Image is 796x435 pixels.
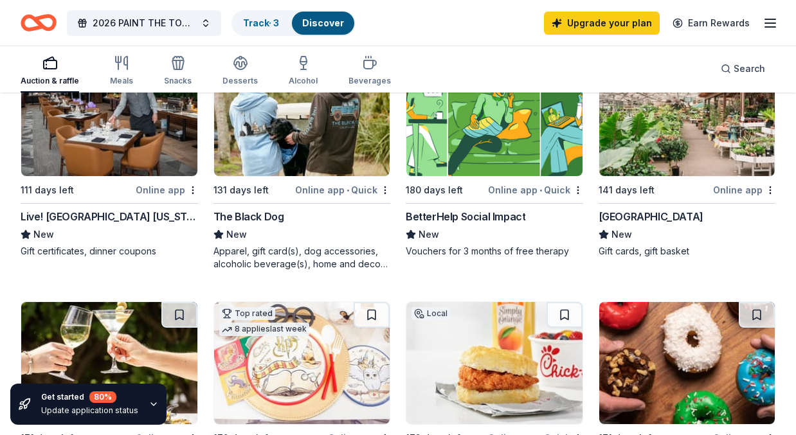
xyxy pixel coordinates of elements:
div: Online app [713,182,775,198]
div: Online app Quick [295,182,390,198]
div: 131 days left [213,182,269,198]
div: BetterHelp Social Impact [406,209,525,224]
a: Discover [302,17,344,28]
button: Search [710,56,775,82]
div: Apparel, gift card(s), dog accessories, alcoholic beverage(s), home and decor product(s), food [213,245,391,271]
span: 2026 PAINT THE TOWN [93,15,195,31]
div: [GEOGRAPHIC_DATA] [599,209,703,224]
div: 8 applies last week [219,323,309,336]
div: Live! [GEOGRAPHIC_DATA] [US_STATE] [21,209,198,224]
div: Meals [110,76,133,86]
a: Image for Homestead GardensLocal141 days leftOnline app[GEOGRAPHIC_DATA]NewGift cards, gift basket [599,53,776,258]
img: Image for Chick-fil-A (Severna) [406,302,583,424]
div: Top rated [219,307,275,320]
span: New [419,227,439,242]
a: Image for Live! Casino Hotel MarylandLocal111 days leftOnline appLive! [GEOGRAPHIC_DATA] [US_STAT... [21,53,198,258]
div: Vouchers for 3 months of free therapy [406,245,583,258]
button: Track· 3Discover [231,10,356,36]
a: Track· 3 [243,17,279,28]
span: Search [734,61,765,76]
div: The Black Dog [213,209,284,224]
button: 2026 PAINT THE TOWN [67,10,221,36]
div: Online app [136,182,198,198]
img: Image for The Black Dog [214,54,390,176]
img: Image for Live! Casino Hotel Maryland [21,54,197,176]
div: 141 days left [599,182,655,198]
div: Gift cards, gift basket [599,245,776,258]
div: Local [412,307,450,320]
img: Image for Homestead Gardens [599,54,775,176]
a: Earn Rewards [665,12,757,35]
a: Image for The Black Dog131 days leftOnline app•QuickThe Black DogNewApparel, gift card(s), dog ac... [213,53,391,271]
span: New [33,227,54,242]
div: Gift certificates, dinner coupons [21,245,198,258]
div: Alcohol [289,76,318,86]
div: 180 days left [406,182,463,198]
div: 111 days left [21,182,74,198]
div: 80 % [89,391,116,403]
img: Image for BetterHelp Social Impact [406,54,583,176]
div: Beverages [348,76,391,86]
button: Meals [110,50,133,93]
button: Snacks [164,50,192,93]
span: • [347,185,349,195]
a: Home [21,8,57,38]
span: New [226,227,247,242]
button: Auction & raffle [21,50,79,93]
img: Image for Shipley Do-Nuts [599,302,775,424]
a: Image for BetterHelp Social Impact27 applieslast week180 days leftOnline app•QuickBetterHelp Soci... [406,53,583,258]
button: Beverages [348,50,391,93]
span: New [611,227,632,242]
img: Image for Oriental Trading [214,302,390,424]
a: Upgrade your plan [544,12,660,35]
div: Get started [41,391,138,403]
button: Alcohol [289,50,318,93]
img: Image for Atlas Restaurant Group [21,302,197,424]
div: Snacks [164,76,192,86]
span: • [539,185,542,195]
div: Update application status [41,405,138,416]
div: Online app Quick [488,182,583,198]
div: Auction & raffle [21,76,79,86]
button: Desserts [222,50,258,93]
div: Desserts [222,76,258,86]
